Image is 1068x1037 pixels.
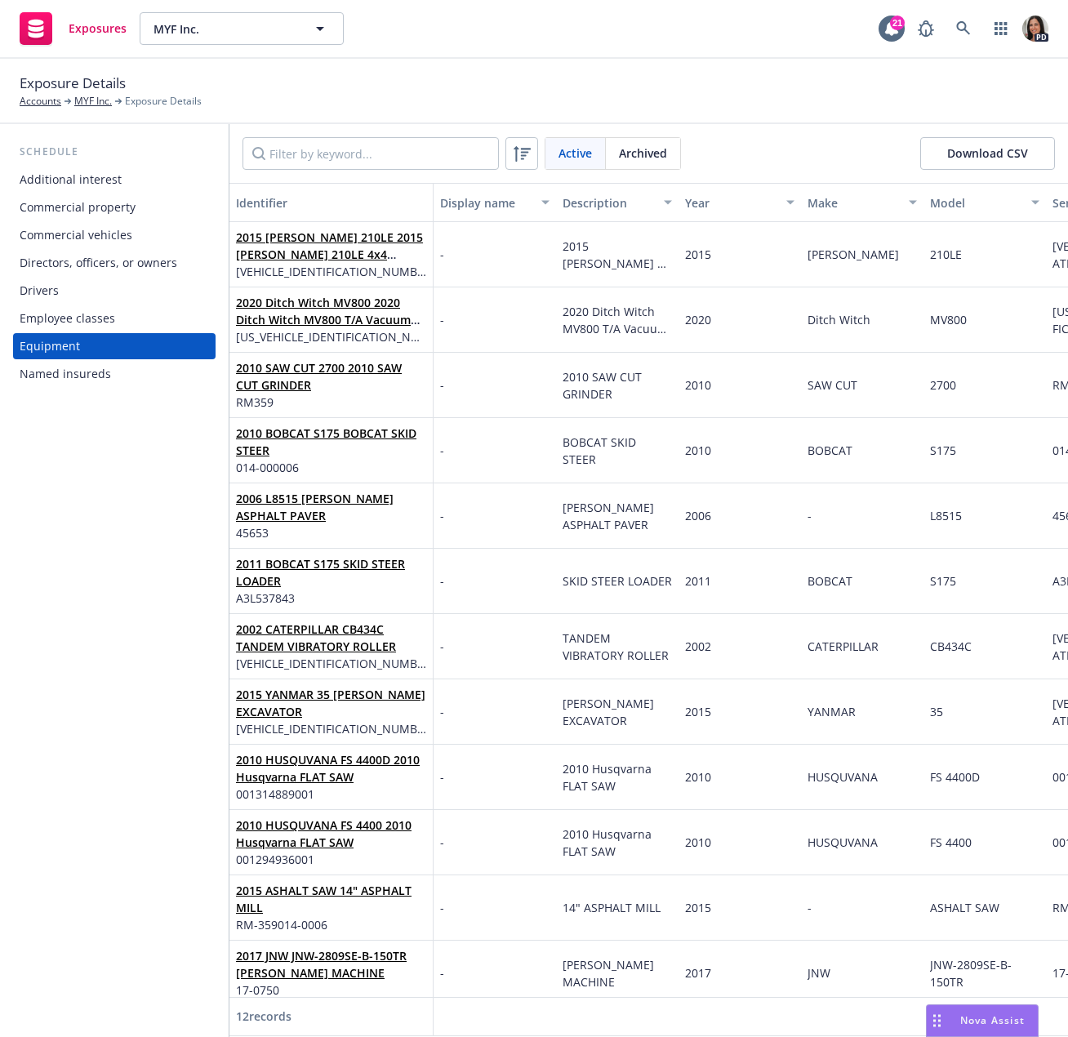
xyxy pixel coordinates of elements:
span: [US_VEHICLE_IDENTIFICATION_NUMBER] [236,328,426,345]
button: Nova Assist [926,1004,1039,1037]
a: Named insureds [13,361,216,387]
span: JNW-2809SE-B-150TR [930,957,1012,990]
div: Schedule [13,144,216,160]
span: [PERSON_NAME] MACHINE [563,957,657,990]
a: Search [947,12,980,45]
span: 2015 YANMAR 35 [PERSON_NAME] EXCAVATOR [236,686,426,720]
a: 2015 ASHALT SAW 14" ASPHALT MILL [236,883,412,915]
a: Exposures [13,6,133,51]
a: Drivers [13,278,216,304]
span: Nova Assist [960,1013,1025,1027]
div: Model [930,194,1021,211]
a: Employee classes [13,305,216,332]
span: [VEHICLE_IDENTIFICATION_NUMBER] [236,720,426,737]
span: [PERSON_NAME] EXCAVATOR [563,696,657,728]
div: Display name [440,194,532,211]
button: Description [556,183,679,222]
span: - [440,638,444,655]
span: 2015 ASHALT SAW 14" ASPHALT MILL [236,882,426,916]
a: 2010 SAW CUT 2700 2010 SAW CUT GRINDER [236,360,402,393]
span: 001294936001 [236,851,426,868]
div: Drivers [20,278,59,304]
span: - [440,572,444,590]
span: Exposure Details [20,73,126,94]
span: 2011 BOBCAT S175 SKID STEER LOADER [236,555,426,590]
span: 14" ASPHALT MILL [563,900,661,915]
span: - [440,964,444,981]
div: Commercial vehicles [20,222,132,248]
a: Report a Bug [910,12,942,45]
div: Named insureds [20,361,111,387]
span: ASHALT SAW [930,900,999,915]
span: 2010 Husqvarna FLAT SAW [563,826,655,859]
span: Archived [619,145,667,162]
span: - [808,508,812,523]
span: 17-0750 [236,981,426,999]
img: photo [1022,16,1048,42]
span: TANDEM VIBRATORY ROLLER [563,630,669,663]
a: 2010 BOBCAT S175 BOBCAT SKID STEER [236,425,416,458]
div: Additional interest [20,167,122,193]
span: BOBCAT [808,573,852,589]
span: 2010 BOBCAT S175 BOBCAT SKID STEER [236,425,426,459]
span: RM-359014-0006 [236,916,426,933]
span: 2015 [PERSON_NAME] Deere 210LE 4x4 Landscape Loader [563,238,666,305]
span: 2015 [685,247,711,262]
span: JNW [808,965,830,981]
div: Drag to move [927,1005,947,1036]
span: SKID STEER LOADER [563,573,672,589]
a: Directors, officers, or owners [13,250,216,276]
span: 2017 [685,965,711,981]
span: 2015 [PERSON_NAME] 210LE 2015 [PERSON_NAME] 210LE 4x4 Landscape Loader [236,229,426,263]
a: 2002 CATERPILLAR CB434C TANDEM VIBRATORY ROLLER [236,621,396,654]
span: - [440,899,444,916]
span: 014-000006 [236,459,426,476]
span: SAW CUT [808,377,857,393]
span: 2002 CATERPILLAR CB434C TANDEM VIBRATORY ROLLER [236,621,426,655]
button: Make [801,183,923,222]
a: 2015 YANMAR 35 [PERSON_NAME] EXCAVATOR [236,687,425,719]
button: MYF Inc. [140,12,344,45]
span: 2020 Ditch Witch MV800 T/A Vacuum Excavation Unit [563,304,671,354]
div: Directors, officers, or owners [20,250,177,276]
span: 001314889001 [236,786,426,803]
div: Identifier [236,194,426,211]
span: - [440,246,444,263]
span: 2010 [685,834,711,850]
a: Commercial vehicles [13,222,216,248]
span: - [440,376,444,394]
span: BOBCAT SKID STEER [563,434,639,467]
a: 2017 JNW JNW-2809SE-B-150TR [PERSON_NAME] MACHINE [236,948,407,981]
span: MYF Inc. [154,20,295,38]
span: - [440,311,444,328]
span: RM359 [236,394,426,411]
span: 2006 L8515 [PERSON_NAME] ASPHALT PAVER [236,490,426,524]
span: CATERPILLAR [808,639,879,654]
span: 12 records [236,1008,291,1024]
span: 2015 [685,900,711,915]
span: 2015 [685,704,711,719]
span: 2010 HUSQUVANA FS 4400 2010 Husqvarna FLAT SAW [236,817,426,851]
span: 2002 [685,639,711,654]
a: 2006 L8515 [PERSON_NAME] ASPHALT PAVER [236,491,394,523]
span: FS 4400D [930,769,980,785]
span: Ditch Witch [808,312,870,327]
a: MYF Inc. [74,94,112,109]
span: S175 [930,443,956,458]
span: A3L537843 [236,590,426,607]
a: Commercial property [13,194,216,220]
div: 21 [890,16,905,30]
div: Employee classes [20,305,115,332]
span: - [440,703,444,720]
a: Switch app [985,12,1017,45]
a: 2011 BOBCAT S175 SKID STEER LOADER [236,556,405,589]
div: Equipment [20,333,80,359]
span: 2700 [930,377,956,393]
span: - [808,900,812,915]
button: Download CSV [920,137,1055,170]
span: 2010 SAW CUT GRINDER [563,369,645,402]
